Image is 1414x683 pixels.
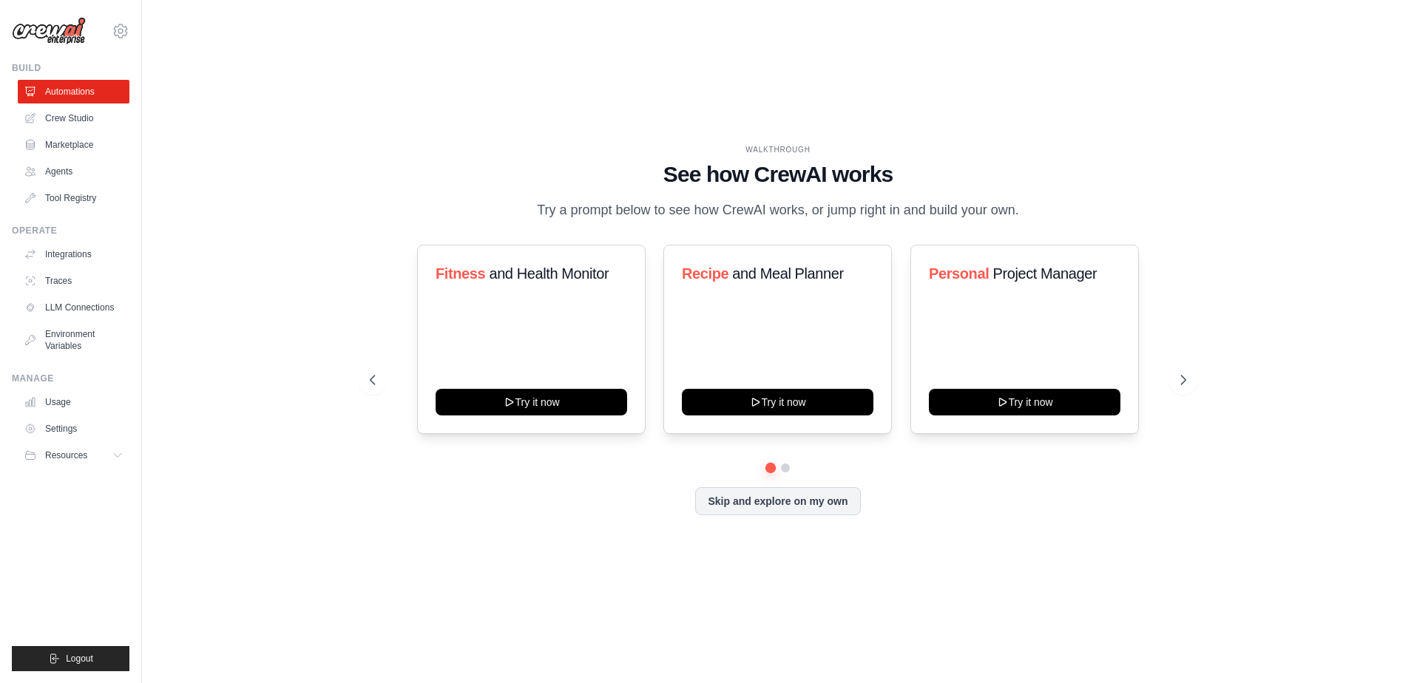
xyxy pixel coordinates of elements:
[370,161,1186,188] h1: See how CrewAI works
[45,449,87,461] span: Resources
[12,62,129,74] div: Build
[436,265,485,282] span: Fitness
[18,269,129,293] a: Traces
[12,373,129,384] div: Manage
[682,265,728,282] span: Recipe
[18,160,129,183] a: Agents
[370,144,1186,155] div: WALKTHROUGH
[929,389,1120,415] button: Try it now
[929,265,989,282] span: Personal
[733,265,844,282] span: and Meal Planner
[12,17,86,45] img: Logo
[18,390,129,414] a: Usage
[66,653,93,665] span: Logout
[992,265,1097,282] span: Project Manager
[695,487,860,515] button: Skip and explore on my own
[682,389,873,415] button: Try it now
[18,417,129,441] a: Settings
[18,444,129,467] button: Resources
[18,186,129,210] a: Tool Registry
[18,296,129,319] a: LLM Connections
[436,389,627,415] button: Try it now
[489,265,609,282] span: and Health Monitor
[12,646,129,671] button: Logout
[18,322,129,358] a: Environment Variables
[12,225,129,237] div: Operate
[530,200,1026,221] p: Try a prompt below to see how CrewAI works, or jump right in and build your own.
[18,106,129,130] a: Crew Studio
[18,80,129,103] a: Automations
[18,133,129,157] a: Marketplace
[18,242,129,266] a: Integrations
